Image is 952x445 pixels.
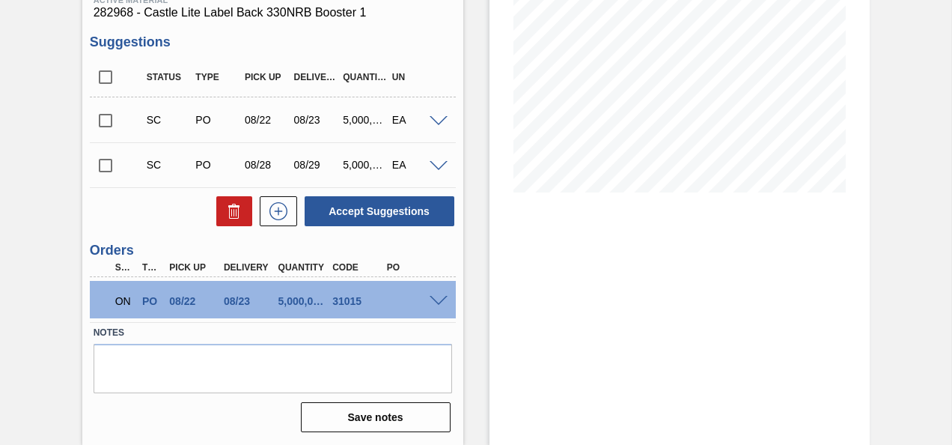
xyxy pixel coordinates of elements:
div: Type [138,262,164,273]
div: Type [192,72,244,82]
div: Pick up [165,262,224,273]
div: 5,000,000.000 [275,295,333,307]
div: 08/22/2025 [165,295,224,307]
div: 08/28/2025 [241,159,293,171]
div: Suggestion Created [143,159,195,171]
div: 5,000,000.000 [339,114,391,126]
div: UN [388,72,441,82]
div: Purchase order [138,295,164,307]
div: Purchase order [192,114,244,126]
div: 08/29/2025 [290,159,343,171]
div: Pick up [241,72,293,82]
div: 08/22/2025 [241,114,293,126]
div: 08/23/2025 [220,295,278,307]
div: Step [112,262,137,273]
button: Save notes [301,402,451,432]
p: ON [115,295,133,307]
div: Status [143,72,195,82]
div: 08/23/2025 [290,114,343,126]
h3: Orders [90,243,456,258]
div: Delete Suggestions [209,196,252,226]
div: New suggestion [252,196,297,226]
div: Negotiating Order [112,285,137,318]
div: Suggestion Created [143,114,195,126]
div: 31015 [329,295,387,307]
label: Notes [94,322,452,344]
h3: Suggestions [90,34,456,50]
div: Quantity [275,262,333,273]
button: Accept Suggestions [305,196,454,226]
div: Delivery [290,72,343,82]
div: Code [329,262,387,273]
div: EA [388,159,441,171]
div: Accept Suggestions [297,195,456,228]
span: 282968 - Castle Lite Label Back 330NRB Booster 1 [94,6,452,19]
div: Delivery [220,262,278,273]
div: 5,000,000.000 [339,159,391,171]
div: Quantity [339,72,391,82]
div: PO [383,262,442,273]
div: Purchase order [192,159,244,171]
div: EA [388,114,441,126]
